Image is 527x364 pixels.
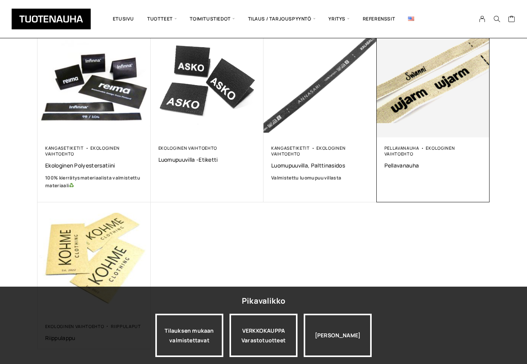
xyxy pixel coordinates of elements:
a: Tilauksen mukaan valmistettavat [155,314,223,357]
b: 100% kierrätysmateriaalista valmistettu materiaali [45,174,140,189]
a: Ekologinen polyestersatiini [45,162,143,169]
div: Pikavalikko [242,294,285,308]
div: VERKKOKAUPPA Varastotuotteet [229,314,297,357]
span: Tuotteet [141,6,183,32]
a: VERKKOKAUPPAVarastotuotteet [229,314,297,357]
a: 100% kierrätysmateriaalista valmistettu materiaali♻️ [45,174,143,190]
a: Valmistettu luomupuuvillasta [271,174,369,182]
a: Cart [508,15,515,24]
span: Tilaus / Tarjouspyyntö [241,6,322,32]
a: Ekologinen vaihtoehto [271,145,345,157]
span: Yritys [322,6,356,32]
a: My Account [475,15,490,22]
img: ♻️ [69,183,74,188]
a: Ekologinen vaihtoehto [45,145,119,157]
button: Search [490,15,504,22]
img: English [408,17,414,21]
a: Luomupuuvilla -etiketti [158,156,256,163]
a: Pellavanauha [384,162,482,169]
div: [PERSON_NAME] [304,314,372,357]
a: Pellavanauha [384,145,419,151]
a: Kangasetiketit [271,145,310,151]
span: Toimitustiedot [183,6,241,32]
a: Referenssit [356,6,402,32]
a: Ekologinen vaihtoehto [384,145,455,157]
a: Etusivu [106,6,141,32]
span: Valmistettu luomupuuvillasta [271,174,341,181]
a: Kangasetiketit [45,145,84,151]
a: Ekologinen vaihtoehto [158,145,217,151]
img: Tuotenauha Oy [12,9,91,29]
a: Luomupuuvilla, palttinasidos [271,162,369,169]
